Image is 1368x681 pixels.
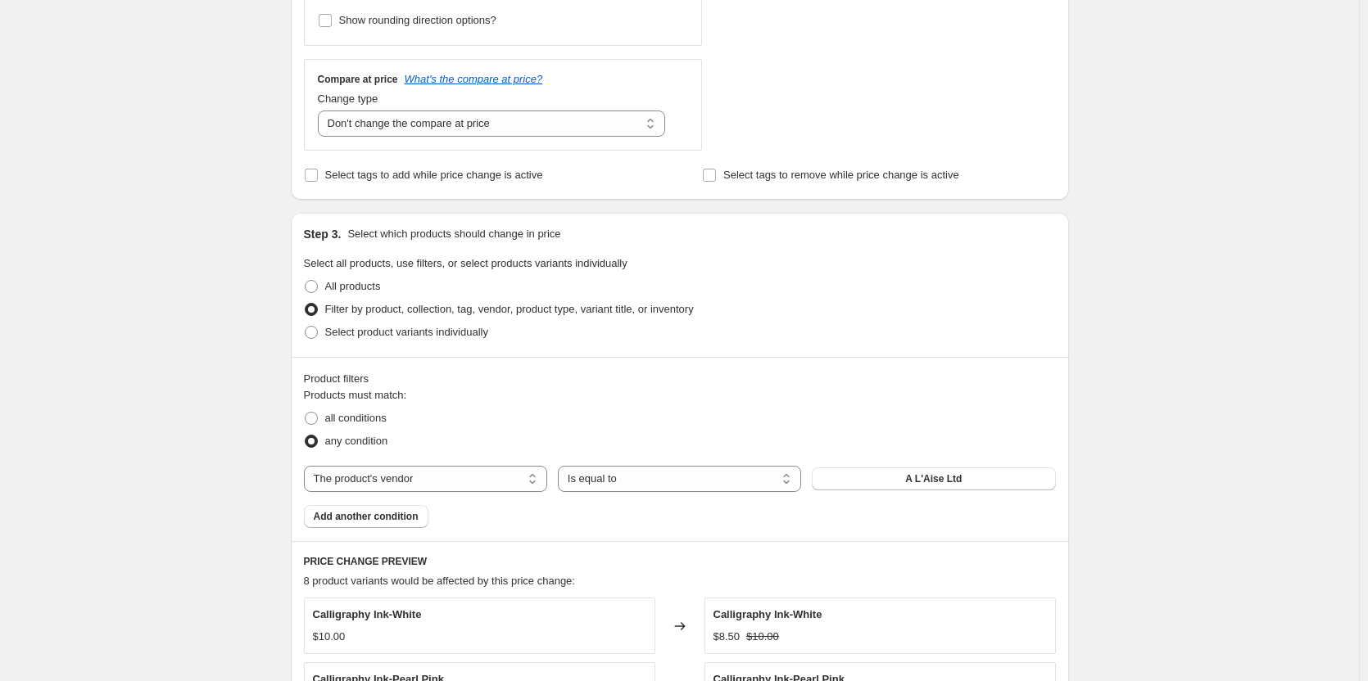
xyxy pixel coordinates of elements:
span: all conditions [325,412,387,424]
span: Select product variants individually [325,326,488,338]
span: Calligraphy Ink-White [713,608,822,620]
span: Show rounding direction options? [339,14,496,26]
h6: PRICE CHANGE PREVIEW [304,555,1056,568]
span: 8 product variants would be affected by this price change: [304,575,575,587]
span: Select tags to add while price change is active [325,169,543,181]
h3: Compare at price [318,73,398,86]
span: Calligraphy Ink-White [313,608,422,620]
button: What's the compare at price? [405,73,543,85]
h2: Step 3. [304,226,342,242]
span: Change type [318,92,378,105]
div: $10.00 [313,629,346,645]
span: A L'Aise Ltd [905,472,962,485]
span: Select all products, use filters, or select products variants individually [304,257,627,269]
strike: $10.00 [746,629,779,645]
p: Select which products should change in price [347,226,560,242]
button: A L'Aise Ltd [812,467,1055,490]
div: $8.50 [713,629,741,645]
span: All products [325,280,381,292]
span: Add another condition [314,510,419,523]
span: Select tags to remove while price change is active [723,169,959,181]
span: any condition [325,435,388,447]
span: Products must match: [304,389,407,401]
button: Add another condition [304,505,428,528]
span: Filter by product, collection, tag, vendor, product type, variant title, or inventory [325,303,694,315]
div: Product filters [304,371,1056,387]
